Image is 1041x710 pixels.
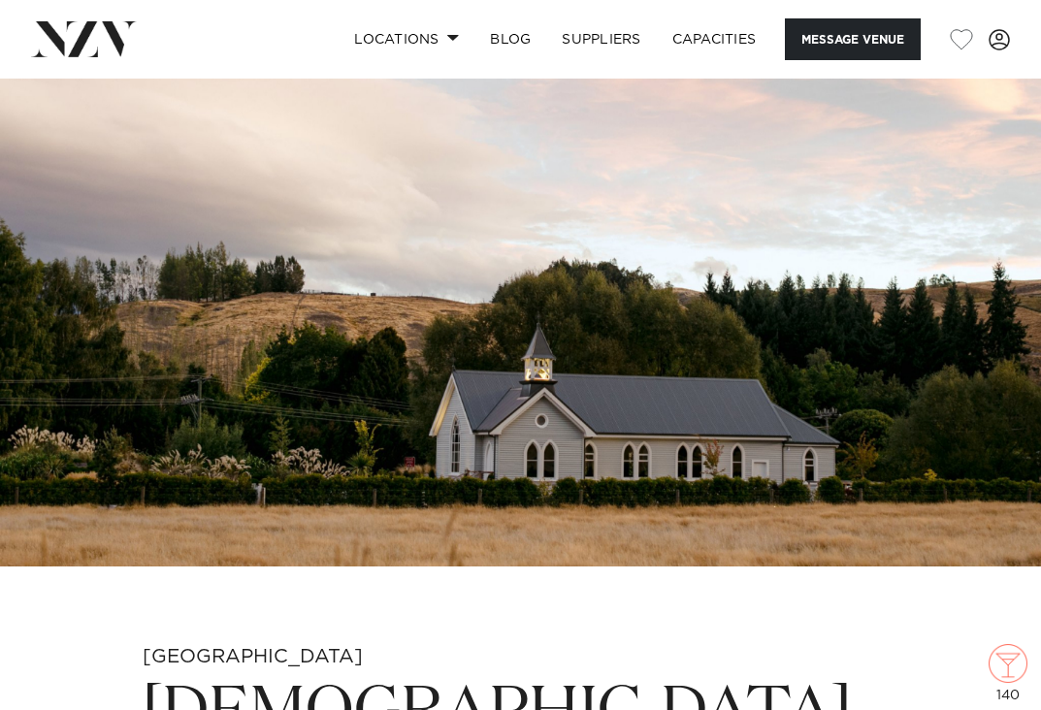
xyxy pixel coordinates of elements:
img: cocktail.png [989,644,1027,683]
small: [GEOGRAPHIC_DATA] [143,647,363,666]
a: Locations [339,18,474,60]
a: BLOG [474,18,546,60]
div: 140 [989,644,1027,702]
img: nzv-logo.png [31,21,137,56]
button: Message Venue [785,18,921,60]
a: SUPPLIERS [546,18,656,60]
a: Capacities [657,18,772,60]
